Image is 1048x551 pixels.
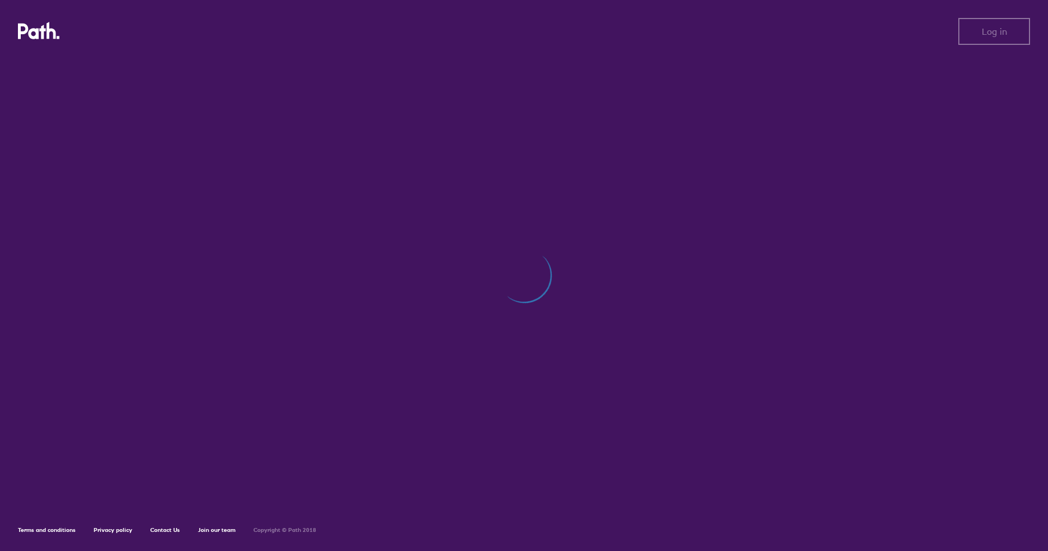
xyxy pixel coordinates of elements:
[150,526,180,534] a: Contact Us
[253,527,316,534] h6: Copyright © Path 2018
[958,18,1030,45] button: Log in
[198,526,236,534] a: Join our team
[18,526,76,534] a: Terms and conditions
[94,526,132,534] a: Privacy policy
[982,26,1007,36] span: Log in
